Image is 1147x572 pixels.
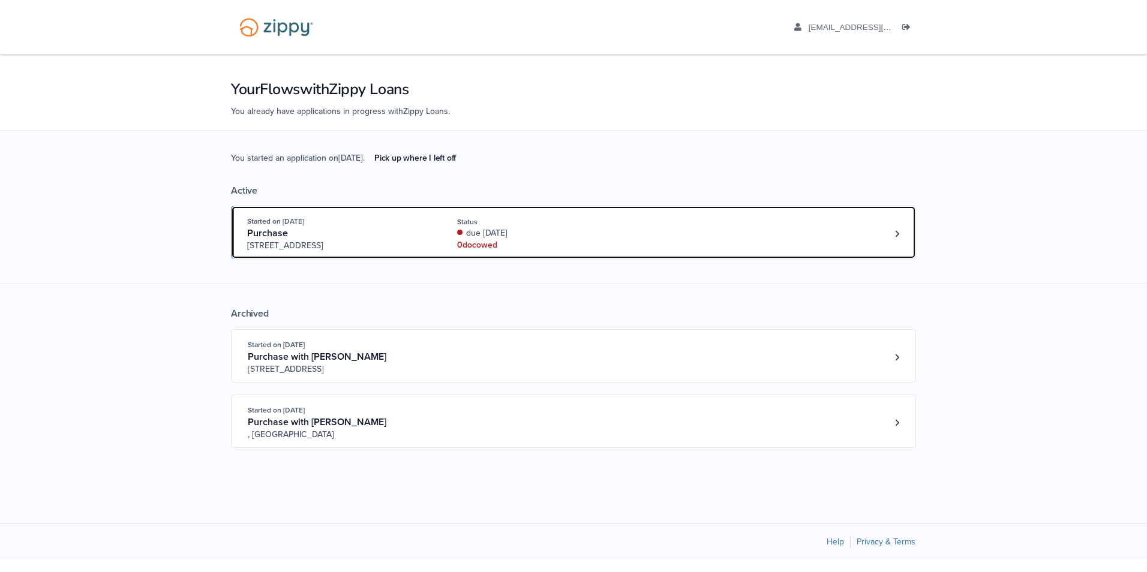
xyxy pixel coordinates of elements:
a: edit profile [794,23,946,35]
img: Logo [232,12,321,43]
a: Privacy & Terms [857,537,915,547]
a: Pick up where I left off [365,148,466,168]
a: Open loan 4206677 [231,206,916,259]
a: Loan number 4196537 [888,414,906,432]
span: Purchase with [PERSON_NAME] [248,351,386,363]
a: Loan number 4206677 [888,225,906,243]
div: due [DATE] [457,227,617,239]
a: Open loan 4197546 [231,329,916,383]
div: 0 doc owed [457,239,617,251]
span: You started an application on [DATE] . [231,152,466,185]
span: , [GEOGRAPHIC_DATA] [248,429,431,441]
span: Started on [DATE] [248,406,305,414]
span: s.dorsey5@hotmail.com [809,23,946,32]
span: [STREET_ADDRESS] [247,240,430,252]
a: Loan number 4197546 [888,348,906,366]
span: Purchase [247,227,288,239]
div: Archived [231,308,916,320]
h1: Your Flows with Zippy Loans [231,79,916,100]
div: Active [231,185,916,197]
span: Started on [DATE] [248,341,305,349]
a: Help [827,537,844,547]
span: [STREET_ADDRESS] [248,363,431,375]
span: Started on [DATE] [247,217,304,225]
a: Log out [902,23,915,35]
span: You already have applications in progress with Zippy Loans . [231,106,450,116]
span: Purchase with [PERSON_NAME] [248,416,386,428]
div: Status [457,216,617,227]
a: Open loan 4196537 [231,395,916,448]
